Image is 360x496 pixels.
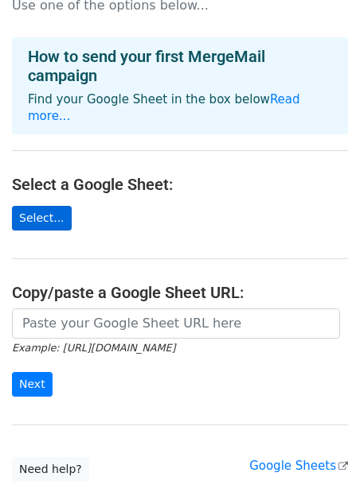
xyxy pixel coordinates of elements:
iframe: Chat Widget [280,420,360,496]
p: Find your Google Sheet in the box below [28,91,332,125]
h4: Select a Google Sheet: [12,175,348,194]
input: Next [12,372,53,397]
input: Paste your Google Sheet URL here [12,308,340,339]
a: Google Sheets [249,459,348,473]
a: Need help? [12,457,89,482]
a: Select... [12,206,72,231]
small: Example: [URL][DOMAIN_NAME] [12,342,175,354]
h4: Copy/paste a Google Sheet URL: [12,283,348,302]
h4: How to send your first MergeMail campaign [28,47,332,85]
a: Read more... [28,92,300,123]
